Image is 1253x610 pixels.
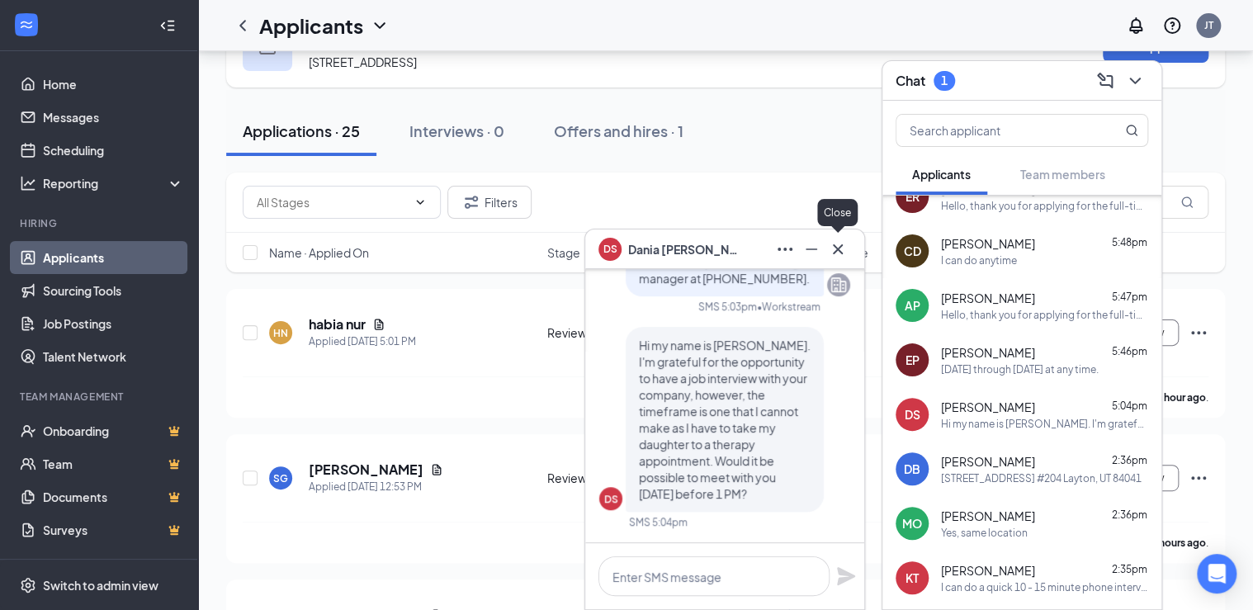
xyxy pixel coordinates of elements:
div: Interviews · 0 [409,121,504,141]
span: Applicants [912,167,971,182]
a: Sourcing Tools [43,274,184,307]
div: Applied [DATE] 5:01 PM [309,333,416,350]
span: Stage [547,244,580,261]
span: [PERSON_NAME] [941,562,1035,579]
b: 5 hours ago [1151,537,1206,549]
input: All Stages [257,193,407,211]
svg: ChevronDown [414,196,427,209]
div: ER [905,188,920,205]
span: [PERSON_NAME] [941,453,1035,470]
input: Search applicant [896,115,1092,146]
svg: Minimize [801,239,821,259]
svg: Company [829,275,849,295]
div: AP [905,297,920,314]
a: Talent Network [43,340,184,373]
div: Hi my name is [PERSON_NAME]. I'm grateful for the opportunity to have a job interview with your c... [941,417,1148,431]
a: DocumentsCrown [43,480,184,513]
div: [DATE] through [DATE] at any time. [941,362,1099,376]
div: 1 [941,73,948,87]
div: JT [1204,18,1213,32]
span: [STREET_ADDRESS] [309,54,417,69]
div: Review Application [547,470,682,486]
span: Dania [PERSON_NAME] [628,240,744,258]
div: Offers and hires · 1 [554,121,683,141]
button: Minimize [798,236,825,262]
span: 2:35pm [1112,563,1147,575]
a: SurveysCrown [43,513,184,546]
svg: ChevronDown [1125,71,1145,91]
div: SMS 5:04pm [629,515,688,529]
div: Reporting [43,175,185,192]
div: [STREET_ADDRESS] #204 Layton, UT 84041 [941,471,1142,485]
div: Review Application [547,324,682,341]
div: DS [905,406,920,423]
svg: QuestionInfo [1162,16,1182,35]
div: CD [904,243,921,259]
svg: Document [430,463,443,476]
button: ChevronDown [1122,68,1148,94]
span: Name · Applied On [269,244,369,261]
svg: Ellipses [775,239,795,259]
span: [PERSON_NAME] [941,508,1035,524]
svg: MagnifyingGlass [1180,196,1194,209]
div: Yes, same location [941,526,1028,540]
svg: ChevronDown [370,16,390,35]
div: Hello, thank you for applying for the full-time scheduling position. I’d like to reach out to see... [941,199,1148,213]
div: Hiring [20,216,181,230]
span: 5:47pm [1112,291,1147,303]
span: [PERSON_NAME] [941,290,1035,306]
div: SMS 5:03pm [698,300,757,314]
b: an hour ago [1151,391,1206,404]
span: 2:36pm [1112,508,1147,521]
span: 5:46pm [1112,345,1147,357]
div: Hello, thank you for applying for the full-time scheduling position. I’d like to reach out to see... [941,308,1148,322]
button: ComposeMessage [1092,68,1118,94]
svg: Document [372,318,385,331]
h5: [PERSON_NAME] [309,461,423,479]
div: EP [905,352,920,368]
svg: ChevronLeft [233,16,253,35]
span: Team members [1020,167,1105,182]
div: I can do anytime [941,253,1017,267]
svg: MagnifyingGlass [1125,124,1138,137]
button: Ellipses [772,236,798,262]
a: OnboardingCrown [43,414,184,447]
div: DB [904,461,920,477]
div: MO [902,515,922,532]
span: [PERSON_NAME] [941,344,1035,361]
svg: Plane [836,566,856,586]
svg: Analysis [20,175,36,192]
a: TeamCrown [43,447,184,480]
span: • Workstream [757,300,820,314]
div: DS [604,492,618,506]
span: Hi my name is [PERSON_NAME]. I'm grateful for the opportunity to have a job interview with your c... [639,338,811,501]
svg: Notifications [1126,16,1146,35]
svg: ComposeMessage [1095,71,1115,91]
a: Scheduling [43,134,184,167]
svg: Ellipses [1189,468,1208,488]
div: Applications · 25 [243,121,360,141]
span: 5:04pm [1112,400,1147,412]
div: Team Management [20,390,181,404]
span: 5:48pm [1112,236,1147,248]
a: Messages [43,101,184,134]
h5: habia nur [309,315,366,333]
div: KT [905,570,919,586]
button: Cross [825,236,851,262]
a: Job Postings [43,307,184,340]
div: SG [273,471,288,485]
span: [PERSON_NAME] [941,235,1035,252]
div: Switch to admin view [43,577,158,593]
div: Close [817,199,858,226]
span: 2:36pm [1112,454,1147,466]
h3: Chat [896,72,925,90]
span: [PERSON_NAME] [941,399,1035,415]
svg: Cross [828,239,848,259]
button: Filter Filters [447,186,532,219]
svg: Filter [461,192,481,212]
h1: Applicants [259,12,363,40]
svg: Collapse [159,17,176,34]
a: Home [43,68,184,101]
